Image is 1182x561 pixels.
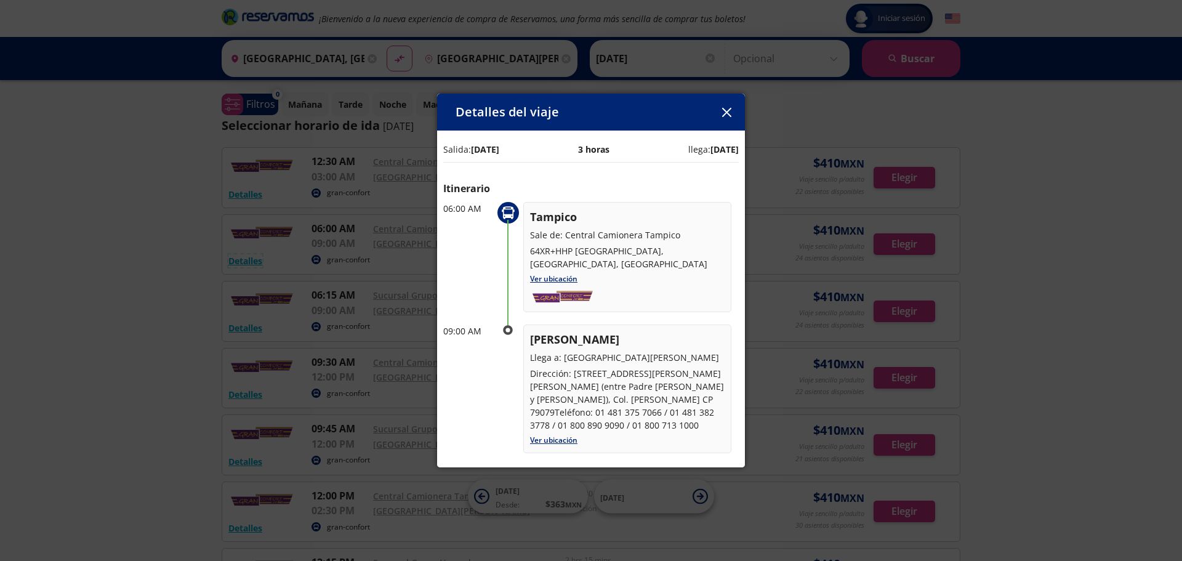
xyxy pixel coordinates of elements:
p: Tampico [530,209,725,225]
p: 64XR+HHP [GEOGRAPHIC_DATA], [GEOGRAPHIC_DATA], [GEOGRAPHIC_DATA] [530,244,725,270]
b: [DATE] [710,143,739,155]
p: 3 horas [578,143,609,156]
p: Llega a: [GEOGRAPHIC_DATA][PERSON_NAME] [530,351,725,364]
p: 09:00 AM [443,325,492,337]
p: Sale de: Central Camionera Tampico [530,228,725,241]
p: Dirección: [STREET_ADDRESS][PERSON_NAME][PERSON_NAME] (entre Padre [PERSON_NAME] y [PERSON_NAME])... [530,367,725,432]
img: gran-confort.png [530,289,596,305]
b: [DATE] [471,143,499,155]
p: Itinerario [443,181,739,196]
a: Ver ubicación [530,273,577,284]
p: Salida: [443,143,499,156]
p: llega: [688,143,739,156]
p: 06:00 AM [443,202,492,215]
p: [PERSON_NAME] [530,331,725,348]
a: Ver ubicación [530,435,577,445]
p: Detalles del viaje [456,103,559,121]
